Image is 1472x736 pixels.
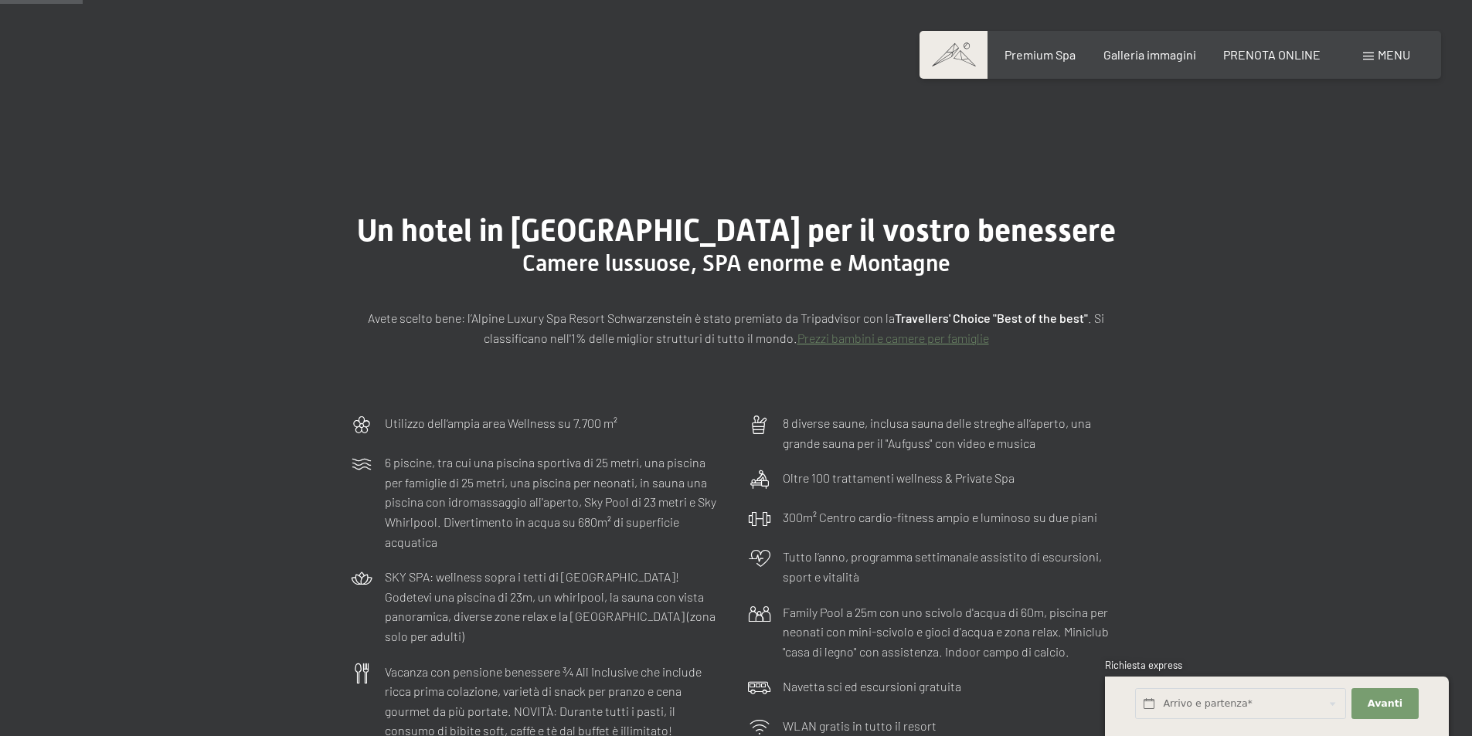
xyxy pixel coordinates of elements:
[522,249,950,276] span: Camere lussuose, SPA enorme e Montagne
[350,308,1123,348] p: Avete scelto bene: l’Alpine Luxury Spa Resort Schwarzenstein è stato premiato da Tripadvisor con ...
[783,413,1123,453] p: 8 diverse saune, inclusa sauna delle streghe all’aperto, una grande sauna per il "Aufguss" con vi...
[783,677,961,697] p: Navetta sci ed escursioni gratuita
[783,716,937,736] p: WLAN gratis in tutto il resort
[797,331,989,345] a: Prezzi bambini e camere per famiglie
[1378,47,1410,62] span: Menu
[385,453,725,551] p: 6 piscine, tra cui una piscina sportiva di 25 metri, una piscina per famiglie di 25 metri, una pi...
[783,507,1097,527] p: 300m² Centro cardio-fitness ampio e luminoso su due piani
[1223,47,1321,62] a: PRENOTA ONLINE
[783,602,1123,662] p: Family Pool a 25m con uno scivolo d'acqua di 60m, piscina per neonati con mini-scivolo e gioci d'...
[357,212,1116,249] span: Un hotel in [GEOGRAPHIC_DATA] per il vostro benessere
[1103,47,1196,62] a: Galleria immagini
[385,413,617,433] p: Utilizzo dell‘ampia area Wellness su 7.700 m²
[385,567,725,646] p: SKY SPA: wellness sopra i tetti di [GEOGRAPHIC_DATA]! Godetevi una piscina di 23m, un whirlpool, ...
[783,468,1015,488] p: Oltre 100 trattamenti wellness & Private Spa
[783,547,1123,586] p: Tutto l’anno, programma settimanale assistito di escursioni, sport e vitalità
[895,310,1088,325] strong: Travellers' Choice "Best of the best"
[1351,688,1418,720] button: Avanti
[1105,659,1182,671] span: Richiesta express
[1005,47,1076,62] a: Premium Spa
[1368,697,1402,711] span: Avanti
